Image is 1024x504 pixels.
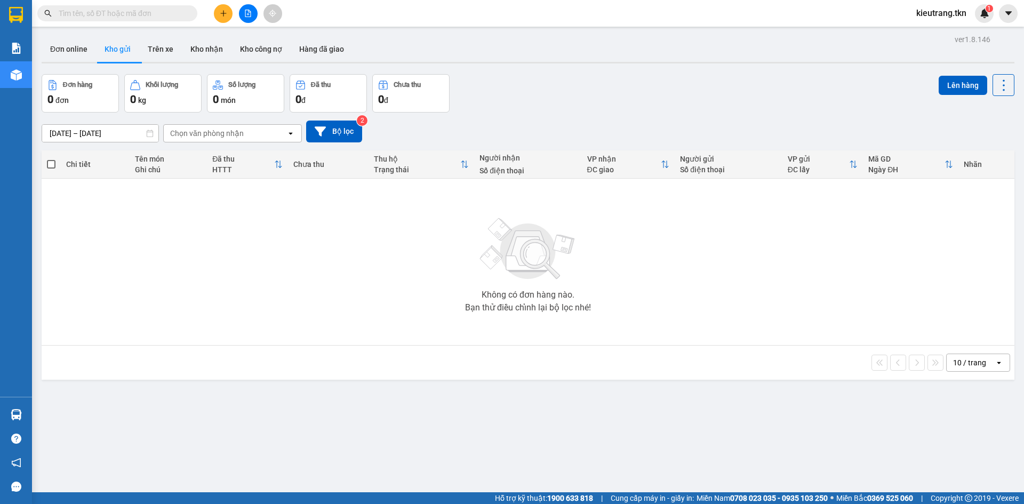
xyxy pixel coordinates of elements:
[11,458,21,468] span: notification
[42,36,96,62] button: Đơn online
[207,74,284,113] button: Số lượng0món
[170,128,244,139] div: Chọn văn phòng nhận
[987,5,991,12] span: 1
[55,96,69,105] span: đơn
[697,492,828,504] span: Miền Nam
[495,492,593,504] span: Hỗ trợ kỹ thuật:
[139,36,182,62] button: Trên xe
[680,155,777,163] div: Người gửi
[611,492,694,504] span: Cung cấp máy in - giấy in:
[547,494,593,502] strong: 1900 633 818
[868,155,945,163] div: Mã GD
[244,10,252,17] span: file-add
[44,10,52,17] span: search
[182,36,231,62] button: Kho nhận
[908,6,975,20] span: kieutrang.tkn
[214,4,233,23] button: plus
[9,7,23,23] img: logo-vxr
[601,492,603,504] span: |
[372,74,450,113] button: Chưa thu0đ
[868,165,945,174] div: Ngày ĐH
[135,165,202,174] div: Ghi chú
[146,81,178,89] div: Khối lượng
[207,150,288,179] th: Toggle SortBy
[11,69,22,81] img: warehouse-icon
[394,81,421,89] div: Chưa thu
[587,155,661,163] div: VP nhận
[63,81,92,89] div: Đơn hàng
[863,150,958,179] th: Toggle SortBy
[11,434,21,444] span: question-circle
[220,10,227,17] span: plus
[836,492,913,504] span: Miền Bắc
[986,5,993,12] sup: 1
[11,409,22,420] img: warehouse-icon
[231,36,291,62] button: Kho công nợ
[999,4,1018,23] button: caret-down
[124,74,202,113] button: Khối lượng0kg
[286,129,295,138] svg: open
[239,4,258,23] button: file-add
[788,165,849,174] div: ĐC lấy
[263,4,282,23] button: aim
[301,96,306,105] span: đ
[582,150,675,179] th: Toggle SortBy
[295,93,301,106] span: 0
[479,166,576,175] div: Số điện thoại
[980,9,989,18] img: icon-new-feature
[788,155,849,163] div: VP gửi
[138,96,146,105] span: kg
[228,81,255,89] div: Số lượng
[269,10,276,17] span: aim
[212,165,274,174] div: HTTT
[955,34,990,45] div: ver 1.8.146
[11,43,22,54] img: solution-icon
[953,357,986,368] div: 10 / trang
[374,165,460,174] div: Trạng thái
[921,492,923,504] span: |
[479,154,576,162] div: Người nhận
[11,482,21,492] span: message
[135,155,202,163] div: Tên món
[66,160,124,169] div: Chi tiết
[213,93,219,106] span: 0
[1004,9,1013,18] span: caret-down
[221,96,236,105] span: món
[293,160,363,169] div: Chưa thu
[475,212,581,286] img: svg+xml;base64,PHN2ZyBjbGFzcz0ibGlzdC1wbHVnX19zdmciIHhtbG5zPSJodHRwOi8vd3d3LnczLm9yZy8yMDAwL3N2Zy...
[782,150,863,179] th: Toggle SortBy
[939,76,987,95] button: Lên hàng
[830,496,834,500] span: ⚪️
[964,160,1009,169] div: Nhãn
[47,93,53,106] span: 0
[995,358,1003,367] svg: open
[96,36,139,62] button: Kho gửi
[378,93,384,106] span: 0
[42,125,158,142] input: Select a date range.
[730,494,828,502] strong: 0708 023 035 - 0935 103 250
[465,303,591,312] div: Bạn thử điều chỉnh lại bộ lọc nhé!
[867,494,913,502] strong: 0369 525 060
[384,96,388,105] span: đ
[587,165,661,174] div: ĐC giao
[357,115,367,126] sup: 2
[369,150,474,179] th: Toggle SortBy
[482,291,574,299] div: Không có đơn hàng nào.
[965,494,972,502] span: copyright
[374,155,460,163] div: Thu hộ
[130,93,136,106] span: 0
[680,165,777,174] div: Số điện thoại
[42,74,119,113] button: Đơn hàng0đơn
[212,155,274,163] div: Đã thu
[290,74,367,113] button: Đã thu0đ
[306,121,362,142] button: Bộ lọc
[291,36,353,62] button: Hàng đã giao
[59,7,185,19] input: Tìm tên, số ĐT hoặc mã đơn
[311,81,331,89] div: Đã thu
